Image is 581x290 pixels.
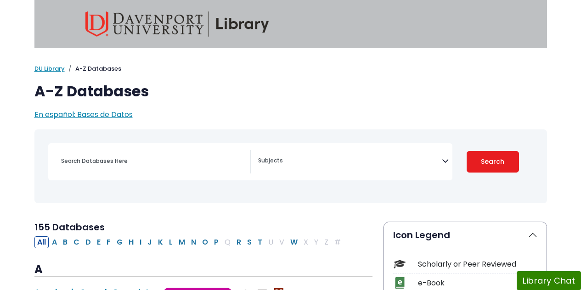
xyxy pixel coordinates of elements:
span: 155 Databases [34,221,105,234]
button: All [34,236,49,248]
div: Alpha-list to filter by first letter of database name [34,236,344,247]
a: DU Library [34,64,65,73]
button: Filter Results A [49,236,60,248]
button: Filter Results L [166,236,175,248]
button: Filter Results S [244,236,254,248]
button: Filter Results M [176,236,188,248]
button: Filter Results T [255,236,265,248]
button: Filter Results K [155,236,166,248]
h1: A-Z Databases [34,83,547,100]
button: Filter Results O [199,236,211,248]
a: En español: Bases de Datos [34,109,133,120]
nav: Search filters [34,129,547,203]
button: Filter Results W [288,236,300,248]
button: Filter Results G [114,236,125,248]
button: Filter Results I [137,236,144,248]
h3: A [34,263,372,277]
img: Icon e-Book [394,277,406,289]
button: Filter Results E [94,236,103,248]
img: Davenport University Library [85,11,269,37]
button: Filter Results B [60,236,70,248]
button: Filter Results P [211,236,221,248]
img: Icon Scholarly or Peer Reviewed [394,258,406,270]
button: Filter Results H [126,236,136,248]
input: Search database by title or keyword [56,154,250,167]
nav: breadcrumb [34,64,547,73]
button: Filter Results C [71,236,82,248]
li: A-Z Databases [65,64,121,73]
div: e-Book [418,278,537,289]
button: Submit for Search Results [467,151,519,173]
button: Library Chat [517,271,581,290]
textarea: Search [258,158,442,165]
button: Icon Legend [384,222,547,248]
button: Filter Results R [234,236,244,248]
button: Filter Results J [145,236,155,248]
div: Scholarly or Peer Reviewed [418,259,537,270]
button: Filter Results F [104,236,113,248]
button: Filter Results N [188,236,199,248]
button: Filter Results D [83,236,94,248]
